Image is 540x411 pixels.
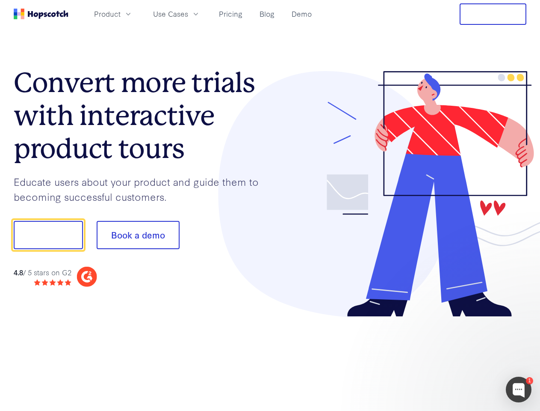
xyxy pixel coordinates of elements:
div: 1 [526,377,533,384]
a: Blog [256,7,278,21]
button: Product [89,7,138,21]
strong: 4.8 [14,267,23,277]
a: Home [14,9,68,19]
div: / 5 stars on G2 [14,267,71,278]
button: Show me! [14,221,83,249]
a: Demo [288,7,315,21]
h1: Convert more trials with interactive product tours [14,66,270,165]
button: Book a demo [97,221,180,249]
button: Free Trial [460,3,526,25]
span: Use Cases [153,9,188,19]
span: Product [94,9,121,19]
button: Use Cases [148,7,205,21]
a: Pricing [215,7,246,21]
p: Educate users about your product and guide them to becoming successful customers. [14,174,270,204]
